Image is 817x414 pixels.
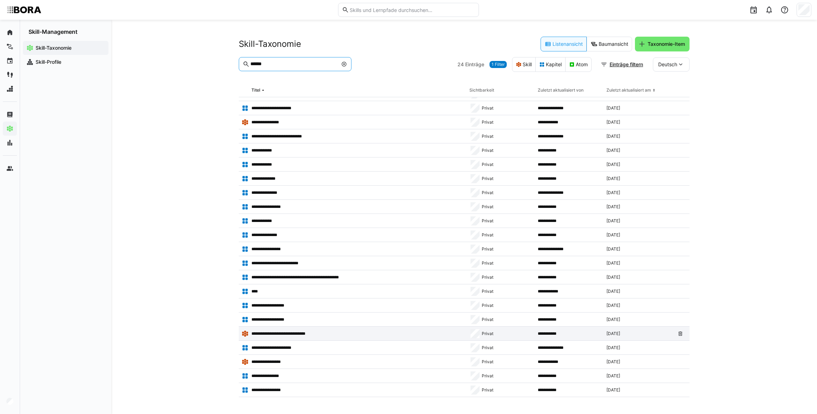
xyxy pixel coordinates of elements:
eds-button-option: Baumansicht [587,37,632,51]
span: [DATE] [606,176,620,181]
span: Privat [482,148,493,153]
span: Privat [482,162,493,167]
div: Zuletzt aktualisiert am [606,87,651,93]
div: Titel [251,87,260,93]
span: [DATE] [606,345,620,351]
span: Einträge [465,61,484,68]
span: Privat [482,119,493,125]
span: [DATE] [606,387,620,393]
div: Sichtbarkeit [469,87,494,93]
span: Privat [482,204,493,210]
span: [DATE] [606,274,620,280]
span: [DATE] [606,134,620,139]
span: [DATE] [606,359,620,365]
span: Privat [482,387,493,393]
span: [DATE] [606,289,620,294]
span: Deutsch [658,61,677,68]
span: Privat [482,105,493,111]
span: [DATE] [606,218,620,224]
span: [DATE] [606,204,620,210]
span: Privat [482,190,493,196]
span: Privat [482,373,493,379]
span: [DATE] [606,246,620,252]
span: Einträge filtern [609,61,644,68]
span: [DATE] [606,119,620,125]
span: Privat [482,246,493,252]
span: Privat [482,317,493,322]
span: Privat [482,218,493,224]
span: Privat [482,232,493,238]
eds-button-option: Listenansicht [541,37,587,51]
div: Zuletzt aktualisiert von [538,87,584,93]
span: Privat [482,345,493,351]
span: Privat [482,260,493,266]
span: [DATE] [606,232,620,238]
eds-button-option: Skill [512,57,536,72]
span: [DATE] [606,317,620,322]
span: Taxonomie-Item [647,41,686,48]
span: Privat [482,274,493,280]
span: Privat [482,176,493,181]
input: Skills und Lernpfade durchsuchen… [349,7,475,13]
span: [DATE] [606,162,620,167]
span: Privat [482,303,493,308]
eds-button-option: Kapitel [535,57,566,72]
span: Privat [482,134,493,139]
span: [DATE] [606,190,620,196]
span: 1 Filter [492,62,505,67]
span: 24 [457,61,464,68]
span: [DATE] [606,105,620,111]
span: [DATE] [606,331,620,336]
span: Privat [482,359,493,365]
span: [DATE] [606,148,620,153]
span: [DATE] [606,373,620,379]
span: [DATE] [606,260,620,266]
span: [DATE] [606,303,620,308]
h2: Skill-Taxonomie [239,39,301,49]
span: Privat [482,289,493,294]
button: Taxonomie-Item [635,37,690,51]
span: Privat [482,331,493,336]
button: Einträge filtern [597,57,648,72]
eds-button-option: Atom [565,57,592,72]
